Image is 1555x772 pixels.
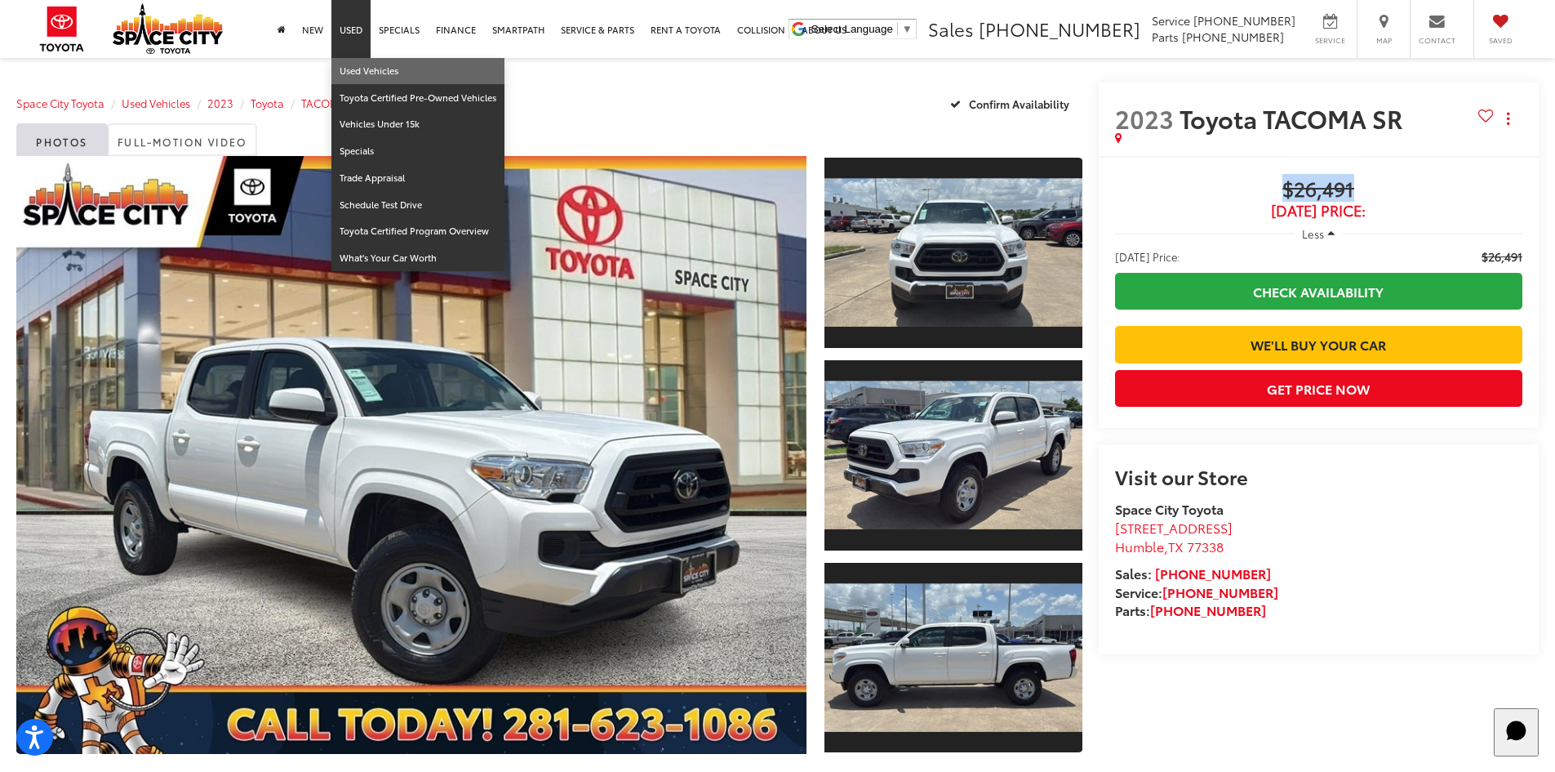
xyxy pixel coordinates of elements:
span: Saved [1482,35,1518,46]
span: Contact [1419,35,1455,46]
button: Confirm Availability [941,89,1082,118]
a: Space City Toyota [16,96,104,110]
img: 2023 Toyota TACOMA SR SR [821,583,1084,731]
a: Select Language​ [811,23,913,35]
span: $26,491 [1482,248,1522,265]
span: ​ [897,23,898,35]
a: [PHONE_NUMBER] [1150,600,1266,619]
button: Less [1294,219,1343,248]
span: 2023 [1115,100,1174,136]
a: [PHONE_NUMBER] [1155,564,1271,582]
span: Confirm Availability [969,96,1069,111]
span: [PHONE_NUMBER] [979,16,1140,42]
button: Actions [1494,104,1522,132]
strong: Service: [1115,582,1278,601]
span: ▼ [902,23,913,35]
img: Space City Toyota [113,3,223,54]
a: Expand Photo 0 [16,156,806,754]
a: Expand Photo 3 [824,561,1082,755]
span: TX [1168,537,1184,556]
span: [DATE] Price: [1115,248,1180,265]
a: Photos [16,123,108,156]
span: Toyota TACOMA SR [1180,100,1408,136]
a: Used Vehicles [122,96,190,110]
span: $26,491 [1115,178,1522,203]
a: Expand Photo 1 [824,156,1082,350]
a: Used Vehicles [331,58,504,85]
a: Expand Photo 2 [824,359,1082,552]
h2: Visit our Store [1115,466,1522,487]
span: Parts [1152,29,1179,45]
strong: Parts: [1115,600,1266,619]
a: Vehicles Under 15k [331,111,504,138]
span: Sales: [1115,564,1152,582]
a: We'll Buy Your Car [1115,326,1522,363]
span: 77338 [1187,537,1224,556]
span: Humble [1115,537,1164,556]
span: Service [1152,12,1190,29]
span: , [1115,537,1224,556]
a: [PHONE_NUMBER] [1162,582,1278,601]
a: Check Availability [1115,273,1522,310]
span: Service [1312,35,1348,46]
span: Sales [928,16,974,42]
a: Trade Appraisal [331,165,504,192]
a: Full-Motion Video [108,123,257,156]
a: Specials [331,138,504,165]
a: [STREET_ADDRESS] Humble,TX 77338 [1115,518,1233,556]
a: What's Your Car Worth [331,245,504,271]
span: [STREET_ADDRESS] [1115,518,1233,537]
span: [PHONE_NUMBER] [1182,29,1284,45]
span: Less [1302,226,1324,241]
span: Select Language [811,23,893,35]
a: 2023 [207,96,233,110]
img: 2023 Toyota TACOMA SR SR [8,153,814,757]
a: Toyota [251,96,284,110]
span: dropdown dots [1507,112,1509,125]
a: Toyota Certified Pre-Owned Vehicles [331,85,504,112]
span: Map [1366,35,1402,46]
a: Schedule Test Drive [331,192,504,219]
strong: Space City Toyota [1115,499,1224,518]
button: Get Price Now [1115,370,1522,407]
img: 2023 Toyota TACOMA SR SR [821,179,1084,327]
a: TACOMA SR [301,96,362,110]
span: [PHONE_NUMBER] [1193,12,1295,29]
img: 2023 Toyota TACOMA SR SR [821,382,1084,529]
a: Toyota Certified Program Overview [331,218,504,245]
span: [DATE] Price: [1115,203,1522,219]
